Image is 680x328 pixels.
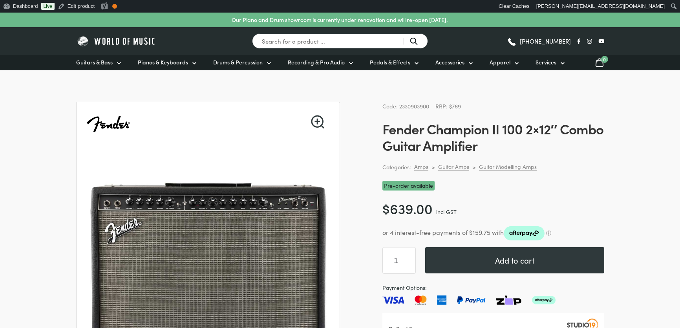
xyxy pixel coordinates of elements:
[520,38,571,44] span: [PHONE_NUMBER]
[382,295,556,305] img: Pay with Master card, Visa, American Express and Paypal
[382,102,429,110] span: Code: 2330903900
[435,102,461,110] span: RRP: $769
[213,58,263,66] span: Drums & Percussion
[112,4,117,9] div: OK
[382,198,433,218] bdi: 639.00
[382,163,411,172] span: Categories:
[86,102,131,147] img: Fender
[507,35,571,47] a: [PHONE_NUMBER]
[76,35,157,47] img: World of Music
[76,58,113,66] span: Guitars & Bass
[435,58,464,66] span: Accessories
[41,3,55,10] a: Live
[431,163,435,170] div: >
[382,198,390,218] span: $
[536,58,556,66] span: Services
[566,242,680,328] iframe: Chat with our support team
[414,163,428,170] a: Amps
[436,208,457,216] span: incl GST
[479,163,537,170] a: Guitar Modelling Amps
[601,56,608,63] span: 0
[425,247,604,273] button: Add to cart
[382,283,604,292] span: Payment Options:
[382,247,416,274] input: Product quantity
[138,58,188,66] span: Pianos & Keyboards
[288,58,345,66] span: Recording & Pro Audio
[382,120,604,153] h1: Fender Champion II 100 2×12″ Combo Guitar Amplifier
[370,58,410,66] span: Pedals & Effects
[490,58,510,66] span: Apparel
[382,181,435,191] span: Pre-order available
[252,33,428,49] input: Search for a product ...
[438,163,469,170] a: Guitar Amps
[232,16,448,24] p: Our Piano and Drum showroom is currently under renovation and will re-open [DATE].
[311,115,324,128] a: View full-screen image gallery
[472,163,476,170] div: >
